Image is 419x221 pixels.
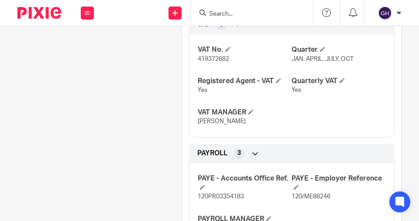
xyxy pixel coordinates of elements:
span: [PERSON_NAME] [198,118,246,124]
span: 120/ME88246 [292,194,330,200]
span: 120PR03354183 [198,194,244,200]
span: 3 [237,149,241,157]
span: PAYROLL [197,149,227,158]
h4: VAT No. [198,45,292,54]
input: Search [208,10,287,18]
span: 419372682 [198,56,229,62]
h4: Quarter [292,45,385,54]
h4: Quarterly VAT [292,77,385,86]
h4: Registered Agent - VAT [198,77,292,86]
span: Yes [198,87,207,93]
span: Yes [292,87,301,93]
h4: VAT MANAGER [198,108,292,117]
img: svg%3E [378,6,392,20]
img: Pixie [17,7,61,19]
h4: PAYE - Employer Reference [292,174,385,193]
span: JAN, APRIL, JULY, OCT [292,56,354,62]
h4: PAYE - Accounts Office Ref. [198,174,292,193]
